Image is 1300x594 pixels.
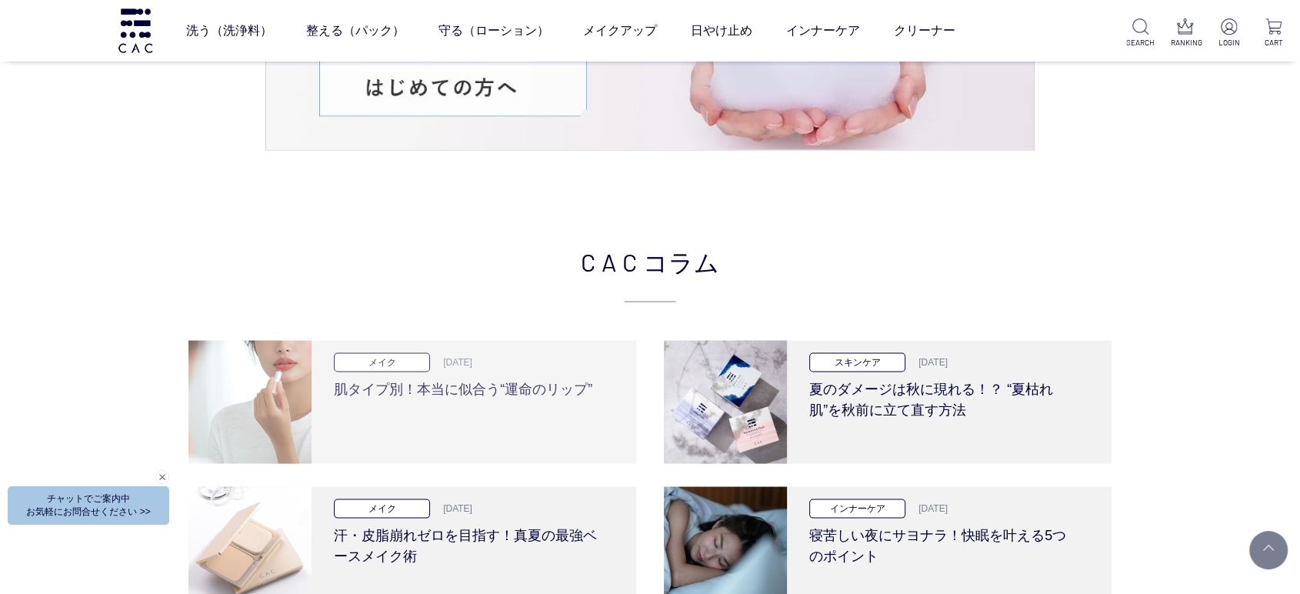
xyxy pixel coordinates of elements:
p: LOGIN [1215,37,1243,48]
div: v 4.0.25 [43,25,75,37]
div: ドメイン概要 [69,92,128,102]
p: RANKING [1171,37,1199,48]
a: 日やけ止め [691,9,752,52]
p: [DATE] [909,502,948,516]
div: ドメイン: [DOMAIN_NAME] [40,40,178,54]
a: 夏のダメージは秋に現れる！？ “夏枯れ肌”を秋前に立て直す方法 スキンケア [DATE] 夏のダメージは秋に現れる！？ “夏枯れ肌”を秋前に立て直す方法 [664,341,1112,464]
p: CART [1259,37,1288,48]
a: インナーケア [786,9,860,52]
h3: 夏のダメージは秋に現れる！？ “夏枯れ肌”を秋前に立て直す方法 [809,372,1078,421]
p: SEARCH [1126,37,1155,48]
a: 肌タイプ別！本当に似合う“運命のリップ” メイク [DATE] 肌タイプ別！本当に似合う“運命のリップ” [188,341,636,464]
div: キーワード流入 [178,92,248,102]
a: CART [1259,18,1288,48]
img: tab_domain_overview_orange.svg [52,91,65,103]
h3: 肌タイプ別！本当に似合う“運命のリップ” [334,372,602,400]
p: スキンケア [809,353,905,372]
img: logo_orange.svg [25,25,37,37]
img: 肌タイプ別！本当に似合う“運命のリップ” [188,341,312,464]
a: クリーナー [894,9,955,52]
h2: CAC [188,243,1112,302]
img: logo [116,8,155,52]
a: メイクアップ [583,9,657,52]
a: 洗う（洗浄料） [186,9,272,52]
a: RANKING [1171,18,1199,48]
p: [DATE] [434,502,472,516]
p: インナーケア [809,499,905,519]
img: tab_keywords_by_traffic_grey.svg [162,91,174,103]
h3: 寝苦しい夜にサヨナラ！快眠を叶える5つのポイント [809,519,1078,567]
p: [DATE] [434,355,472,369]
img: website_grey.svg [25,40,37,54]
span: コラム [643,243,719,280]
a: LOGIN [1215,18,1243,48]
img: 夏のダメージは秋に現れる！？ “夏枯れ肌”を秋前に立て直す方法 [664,341,787,464]
p: メイク [334,353,430,372]
a: SEARCH [1126,18,1155,48]
a: 守る（ローション） [438,9,549,52]
p: [DATE] [909,355,948,369]
a: 整える（パック） [306,9,405,52]
h3: 汗・皮脂崩れゼロを目指す！真夏の最強ベースメイク術 [334,519,602,567]
p: メイク [334,499,430,519]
